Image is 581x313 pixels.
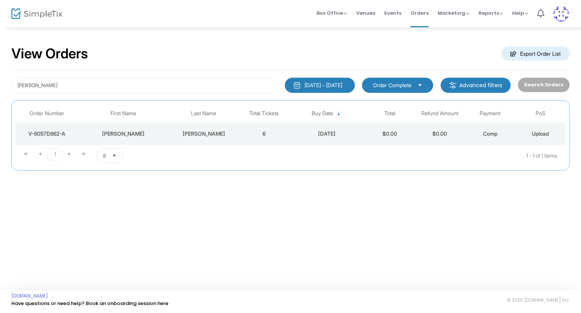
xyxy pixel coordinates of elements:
span: Venues [356,3,375,23]
td: $0.00 [415,122,465,145]
span: © 2025 [DOMAIN_NAME] Inc. [507,297,570,303]
span: Order Complete [373,81,412,89]
th: Total [365,105,415,122]
div: Data table [16,105,565,145]
span: Page 1 [47,148,62,160]
img: filter [449,81,457,89]
button: [DATE] - [DATE] [285,78,355,93]
h2: View Orders [11,45,88,62]
kendo-pager-info: 1 - 1 of 1 items [198,148,557,163]
div: [DATE] - [DATE] [304,81,342,89]
m-button: Export Order List [501,47,570,61]
span: Last Name [191,110,216,117]
span: Orders [410,3,429,23]
span: Events [384,3,401,23]
input: Search by name, email, phone, order number, ip address, or last 4 digits of card [11,78,277,93]
img: monthly [293,81,301,89]
span: Buy Date [312,110,333,117]
span: Reports [478,9,503,17]
div: LaSonde [171,130,237,138]
span: 8 [103,152,106,160]
span: Box Office [317,9,347,17]
span: Order Number [30,110,64,117]
span: Upload [532,130,549,137]
th: Refund Amount [415,105,465,122]
span: First Name [110,110,136,117]
td: $0.00 [365,122,415,145]
th: Total Tickets [239,105,289,122]
a: [DOMAIN_NAME] [11,293,48,299]
span: Payment [480,110,500,117]
span: Sortable [336,111,342,117]
td: 6 [239,122,289,145]
span: Help [512,9,528,17]
div: Dale [80,130,167,138]
span: Comp [483,130,497,137]
a: Have questions or need help? Book an onboarding session here [11,300,168,307]
div: 8/26/2025 [291,130,363,138]
span: Marketing [438,9,469,17]
button: Select [109,149,120,163]
div: V-8057D862-A [17,130,76,138]
button: Select [415,81,425,89]
span: PoS [536,110,545,117]
m-button: Advanced filters [441,78,511,93]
